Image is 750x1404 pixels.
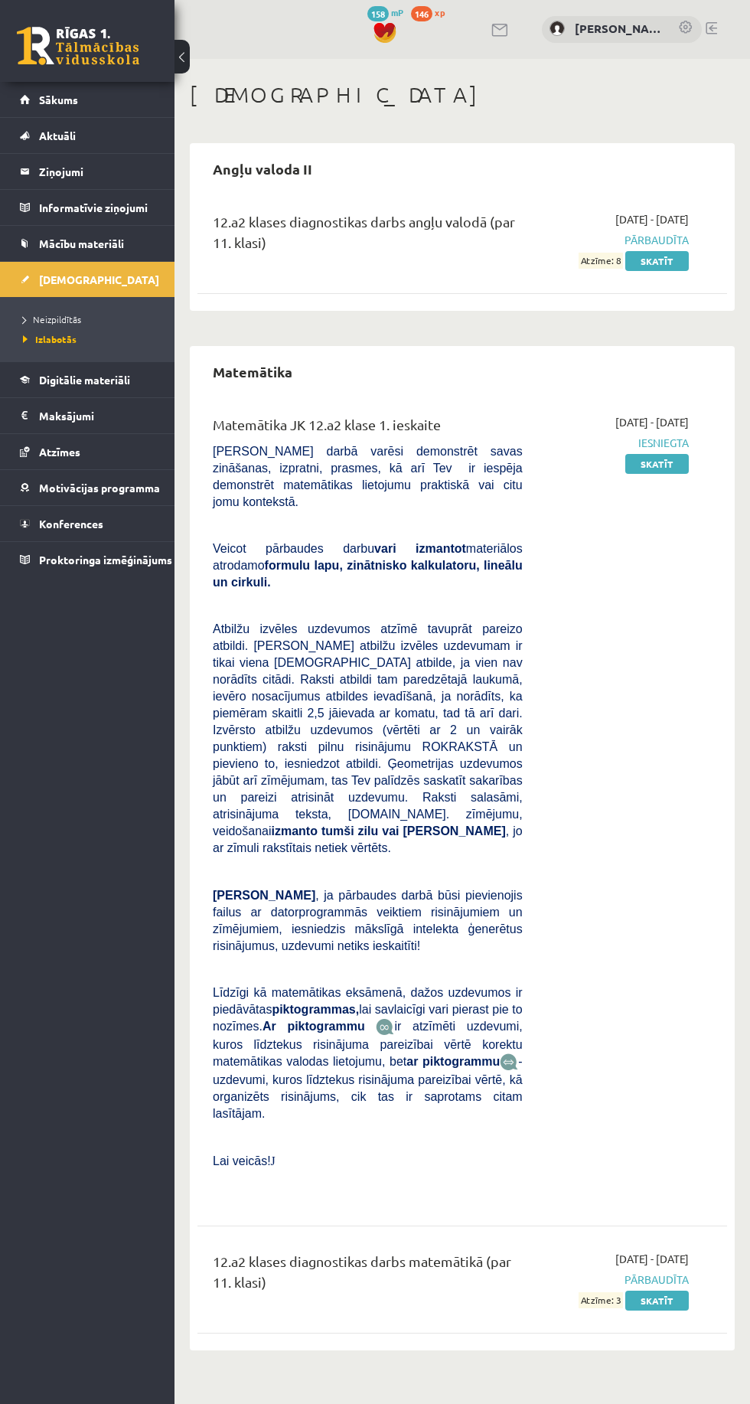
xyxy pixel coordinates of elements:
[272,824,318,838] b: izmanto
[411,6,432,21] span: 146
[262,1020,365,1033] b: Ar piktogrammu
[20,154,155,189] a: Ziņojumi
[20,506,155,541] a: Konferences
[213,986,523,1033] span: Līdzīgi kā matemātikas eksāmenā, dažos uzdevumos ir piedāvātas lai savlaicīgi vari pierast pie to...
[20,398,155,433] a: Maksājumi
[39,398,155,433] legend: Maksājumi
[615,211,689,227] span: [DATE] - [DATE]
[213,445,523,508] span: [PERSON_NAME] darbā varēsi demonstrēt savas zināšanas, izpratni, prasmes, kā arī Tev ir iespēja d...
[20,362,155,397] a: Digitālie materiāli
[20,542,155,577] a: Proktoringa izmēģinājums
[197,354,308,390] h2: Matemātika
[213,1154,271,1167] span: Lai veicās!
[579,253,623,269] span: Atzīme: 8
[20,262,155,297] a: [DEMOGRAPHIC_DATA]
[39,481,160,495] span: Motivācijas programma
[625,251,689,271] a: Skatīt
[39,517,103,531] span: Konferences
[213,542,523,589] span: Veicot pārbaudes darbu materiālos atrodamo
[20,470,155,505] a: Motivācijas programma
[391,6,403,18] span: mP
[615,1251,689,1267] span: [DATE] - [DATE]
[190,82,735,108] h1: [DEMOGRAPHIC_DATA]
[39,553,172,566] span: Proktoringa izmēģinājums
[321,824,506,838] b: tumši zilu vai [PERSON_NAME]
[39,129,76,142] span: Aktuāli
[213,211,523,260] div: 12.a2 klases diagnostikas darbs angļu valodā (par 11. klasi)
[546,1272,689,1288] span: Pārbaudīta
[625,1291,689,1311] a: Skatīt
[23,313,81,325] span: Neizpildītās
[20,434,155,469] a: Atzīmes
[367,6,389,21] span: 158
[272,1003,359,1016] b: piktogrammas,
[376,1018,394,1036] img: JfuEzvunn4EvwAAAAASUVORK5CYII=
[213,622,523,854] span: Atbilžu izvēles uzdevumos atzīmē tavuprāt pareizo atbildi. [PERSON_NAME] atbilžu izvēles uzdevuma...
[23,333,77,345] span: Izlabotās
[549,21,565,36] img: Zlata Zima
[213,889,315,902] span: [PERSON_NAME]
[20,118,155,153] a: Aktuāli
[213,414,523,442] div: Matemātika JK 12.a2 klase 1. ieskaite
[374,542,466,555] b: vari izmantot
[20,82,155,117] a: Sākums
[546,435,689,451] span: Iesniegta
[546,232,689,248] span: Pārbaudīta
[500,1053,518,1071] img: wKvN42sLe3LLwAAAABJRU5ErkJggg==
[213,1251,523,1300] div: 12.a2 klases diagnostikas darbs matemātikā (par 11. klasi)
[39,154,155,189] legend: Ziņojumi
[575,20,663,38] a: [PERSON_NAME]
[406,1055,500,1068] b: ar piktogrammu
[579,1292,623,1308] span: Atzīme: 3
[39,273,159,286] span: [DEMOGRAPHIC_DATA]
[39,237,124,250] span: Mācību materiāli
[23,332,159,346] a: Izlabotās
[39,373,130,387] span: Digitālie materiāli
[213,1020,523,1068] span: ir atzīmēti uzdevumi, kuros līdztekus risinājuma pareizībai vērtē korektu matemātikas valodas lie...
[367,6,403,18] a: 158 mP
[271,1154,276,1167] span: J
[625,454,689,474] a: Skatīt
[615,414,689,430] span: [DATE] - [DATE]
[17,27,139,65] a: Rīgas 1. Tālmācības vidusskola
[20,190,155,225] a: Informatīvie ziņojumi
[39,445,80,459] span: Atzīmes
[435,6,445,18] span: xp
[39,93,78,106] span: Sākums
[197,151,328,187] h2: Angļu valoda II
[213,559,523,589] b: formulu lapu, zinātnisko kalkulatoru, lineālu un cirkuli.
[20,226,155,261] a: Mācību materiāli
[39,190,155,225] legend: Informatīvie ziņojumi
[411,6,452,18] a: 146 xp
[213,889,523,952] span: , ja pārbaudes darbā būsi pievienojis failus ar datorprogrammās veiktiem risinājumiem un zīmējumi...
[23,312,159,326] a: Neizpildītās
